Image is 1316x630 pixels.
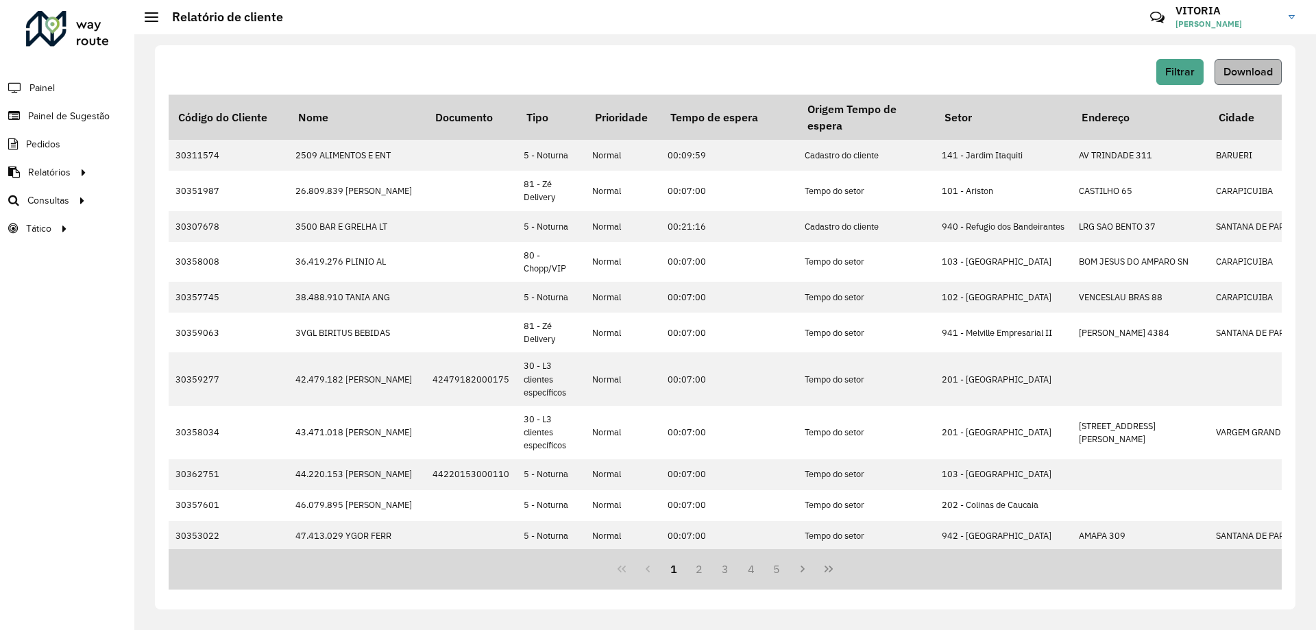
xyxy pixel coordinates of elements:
td: Tempo do setor [798,406,935,459]
td: 5 - Noturna [517,459,585,490]
td: 00:07:00 [661,282,798,313]
td: Normal [585,490,661,521]
td: 00:07:00 [661,521,798,552]
th: Código do Cliente [169,95,289,140]
td: 942 - [GEOGRAPHIC_DATA] [935,521,1072,552]
td: Normal [585,171,661,210]
td: AV TRINDADE 311 [1072,140,1209,171]
span: Pedidos [26,137,60,152]
td: Normal [585,242,661,282]
td: Normal [585,521,661,552]
td: 102 - [GEOGRAPHIC_DATA] [935,282,1072,313]
td: LRG SAO BENTO 37 [1072,211,1209,242]
td: 30358008 [169,242,289,282]
td: 30307678 [169,211,289,242]
th: Endereço [1072,95,1209,140]
button: Last Page [816,556,842,582]
td: 00:07:00 [661,406,798,459]
td: 46.079.895 [PERSON_NAME] [289,490,426,521]
td: 43.471.018 [PERSON_NAME] [289,406,426,459]
td: [STREET_ADDRESS][PERSON_NAME] [1072,406,1209,459]
td: 3500 BAR E GRELHA LT [289,211,426,242]
button: 5 [764,556,790,582]
td: 5 - Noturna [517,140,585,171]
td: BOM JESUS DO AMPARO SN [1072,242,1209,282]
td: 30353022 [169,521,289,552]
span: Painel de Sugestão [28,109,110,123]
td: 30359063 [169,313,289,352]
td: 81 - Zé Delivery [517,171,585,210]
button: 2 [686,556,712,582]
td: Cadastro do cliente [798,140,935,171]
td: Normal [585,282,661,313]
td: 3VGL BIRITUS BEBIDAS [289,313,426,352]
td: Tempo do setor [798,313,935,352]
td: 42.479.182 [PERSON_NAME] [289,352,426,406]
td: CASTILHO 65 [1072,171,1209,210]
td: 38.488.910 TANIA ANG [289,282,426,313]
td: 00:09:59 [661,140,798,171]
span: Filtrar [1165,66,1195,77]
td: 44.220.153 [PERSON_NAME] [289,459,426,490]
td: Normal [585,406,661,459]
td: Tempo do setor [798,459,935,490]
td: 00:07:00 [661,352,798,406]
td: Tempo do setor [798,490,935,521]
td: 36.419.276 PLINIO AL [289,242,426,282]
button: 4 [738,556,764,582]
button: Filtrar [1156,59,1204,85]
td: 00:07:00 [661,242,798,282]
td: 80 - Chopp/VIP [517,242,585,282]
th: Documento [426,95,517,140]
td: 30358034 [169,406,289,459]
td: 30362751 [169,459,289,490]
td: Tempo do setor [798,171,935,210]
td: 30 - L3 clientes específicos [517,406,585,459]
td: 5 - Noturna [517,521,585,552]
td: 44220153000110 [426,459,517,490]
td: 42479182000175 [426,352,517,406]
a: Contato Rápido [1143,3,1172,32]
td: Tempo do setor [798,242,935,282]
span: Relatórios [28,165,71,180]
th: Origem Tempo de espera [798,95,935,140]
span: Consultas [27,193,69,208]
td: 00:07:00 [661,171,798,210]
td: 30357745 [169,282,289,313]
h2: Relatório de cliente [158,10,283,25]
td: 47.413.029 YGOR FERR [289,521,426,552]
td: 202 - Colinas de Caucaia [935,490,1072,521]
td: 81 - Zé Delivery [517,313,585,352]
span: [PERSON_NAME] [1175,18,1278,30]
span: Painel [29,81,55,95]
td: 30 - L3 clientes específicos [517,352,585,406]
td: Tempo do setor [798,352,935,406]
td: 941 - Melville Empresarial II [935,313,1072,352]
td: Normal [585,352,661,406]
td: 00:07:00 [661,490,798,521]
td: 5 - Noturna [517,282,585,313]
td: 2509 ALIMENTOS E ENT [289,140,426,171]
td: 26.809.839 [PERSON_NAME] [289,171,426,210]
td: 201 - [GEOGRAPHIC_DATA] [935,406,1072,459]
td: Tempo do setor [798,521,935,552]
td: Tempo do setor [798,282,935,313]
td: 00:07:00 [661,313,798,352]
td: 103 - [GEOGRAPHIC_DATA] [935,459,1072,490]
td: 940 - Refugio dos Bandeirantes [935,211,1072,242]
th: Prioridade [585,95,661,140]
td: Normal [585,459,661,490]
th: Tempo de espera [661,95,798,140]
span: Download [1223,66,1273,77]
td: Normal [585,313,661,352]
td: 141 - Jardim Itaquiti [935,140,1072,171]
td: VENCESLAU BRAS 88 [1072,282,1209,313]
th: Tipo [517,95,585,140]
td: 103 - [GEOGRAPHIC_DATA] [935,242,1072,282]
td: 30311574 [169,140,289,171]
button: Next Page [790,556,816,582]
td: 00:21:16 [661,211,798,242]
td: 101 - Ariston [935,171,1072,210]
td: Normal [585,211,661,242]
td: Normal [585,140,661,171]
